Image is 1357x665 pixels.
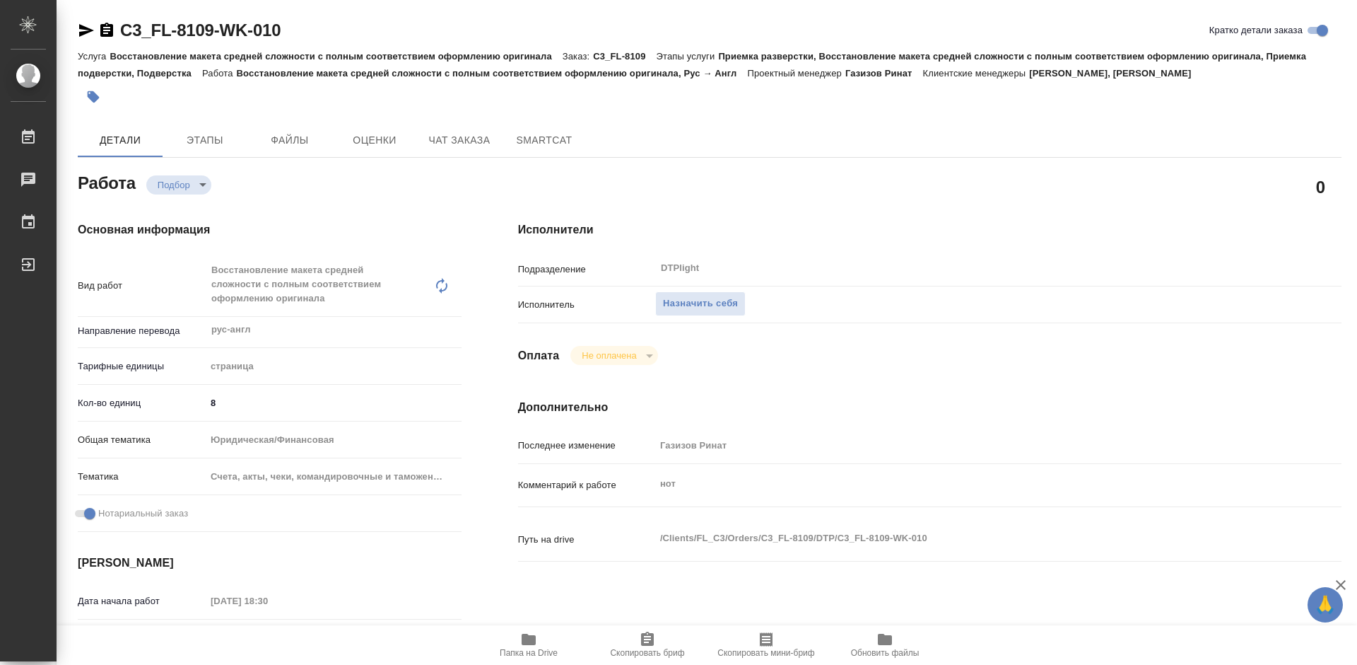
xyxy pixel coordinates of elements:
[78,279,206,293] p: Вид работ
[1209,23,1303,37] span: Кратко детали заказа
[655,291,746,316] button: Назначить себя
[1308,587,1343,623] button: 🙏
[1029,68,1202,79] p: [PERSON_NAME], [PERSON_NAME]
[518,298,655,312] p: Исполнитель
[206,393,462,413] input: ✎ Введи что-нибудь
[78,51,110,62] p: Услуга
[518,347,560,364] h4: Оплата
[851,648,920,658] span: Обновить файлы
[657,51,719,62] p: Этапы услуги
[78,359,206,374] p: Тарифные единицы
[98,507,188,521] span: Нотариальный заказ
[1313,590,1337,620] span: 🙏
[570,346,657,365] div: Подбор
[78,470,206,484] p: Тематика
[110,51,562,62] p: Восстановление макета средней сложности с полным соответствием оформлению оригинала
[923,68,1030,79] p: Клиентские менеджеры
[518,399,1341,416] h4: Дополнительно
[341,132,409,149] span: Оценки
[206,354,462,378] div: страница
[86,132,154,149] span: Детали
[500,648,558,658] span: Папка на Drive
[78,169,136,195] h2: Работа
[78,221,462,238] h4: Основная информация
[237,68,748,79] p: Восстановление макета средней сложности с полным соответствием оформлению оригинала, Рус → Англ
[826,625,944,665] button: Обновить файлы
[206,591,329,611] input: Пустое поле
[425,132,493,149] span: Чат заказа
[206,428,462,452] div: Юридическая/Финансовая
[518,439,655,453] p: Последнее изменение
[518,262,655,277] p: Подразделение
[78,433,206,447] p: Общая тематика
[78,81,109,112] button: Добавить тэг
[153,179,194,191] button: Подбор
[206,465,462,489] div: Счета, акты, чеки, командировочные и таможенные документы
[845,68,923,79] p: Газизов Ринат
[588,625,707,665] button: Скопировать бриф
[577,349,640,362] button: Не оплачена
[78,396,206,410] p: Кол-во единиц
[655,472,1273,496] textarea: нот
[469,625,588,665] button: Папка на Drive
[563,51,593,62] p: Заказ:
[78,555,462,572] h4: [PERSON_NAME]
[518,221,1341,238] h4: Исполнители
[120,21,281,40] a: C3_FL-8109-WK-010
[78,324,206,338] p: Направление перевода
[78,594,206,608] p: Дата начала работ
[202,68,237,79] p: Работа
[655,435,1273,456] input: Пустое поле
[518,478,655,492] p: Комментарий к работе
[610,648,684,658] span: Скопировать бриф
[78,22,95,39] button: Скопировать ссылку для ЯМессенджера
[171,132,239,149] span: Этапы
[256,132,324,149] span: Файлы
[98,22,115,39] button: Скопировать ссылку
[510,132,578,149] span: SmartCat
[146,175,211,195] div: Подбор
[747,68,845,79] p: Проектный менеджер
[707,625,826,665] button: Скопировать мини-бриф
[655,526,1273,550] textarea: /Clients/FL_C3/Orders/C3_FL-8109/DTP/C3_FL-8109-WK-010
[1316,175,1325,199] h2: 0
[717,648,814,658] span: Скопировать мини-бриф
[663,296,738,312] span: Назначить себя
[593,51,656,62] p: C3_FL-8109
[518,533,655,547] p: Путь на drive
